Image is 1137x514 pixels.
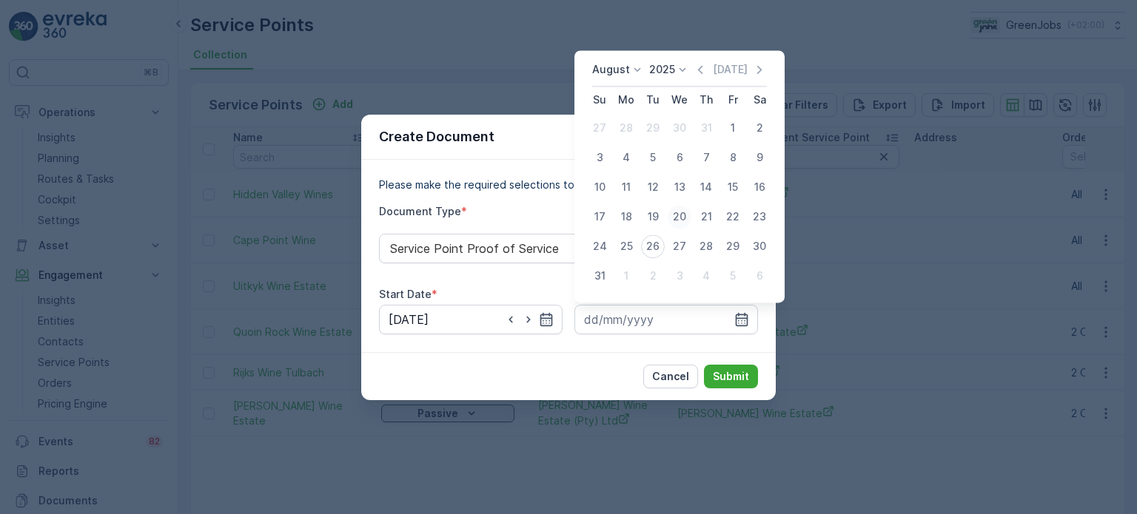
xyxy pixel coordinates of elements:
div: 31 [588,264,611,288]
div: 10 [588,175,611,199]
p: Submit [713,369,749,384]
div: 30 [668,116,691,140]
div: 18 [614,205,638,229]
p: August [592,62,630,77]
div: 25 [614,234,638,258]
div: 8 [721,146,745,169]
div: 30 [748,234,771,258]
div: 2 [641,264,665,288]
div: 3 [588,146,611,169]
div: 15 [721,175,745,199]
p: Cancel [652,369,689,384]
div: 31 [694,116,718,140]
th: Sunday [586,87,613,113]
div: 9 [748,146,771,169]
div: 23 [748,205,771,229]
div: 14 [694,175,718,199]
div: 12 [641,175,665,199]
div: 3 [668,264,691,288]
button: Submit [704,365,758,388]
label: Start Date [379,288,432,300]
div: 21 [694,205,718,229]
label: Document Type [379,205,461,217]
div: 24 [588,234,611,258]
input: dd/mm/yyyy [379,305,563,334]
p: [DATE] [713,62,748,77]
div: 5 [641,146,665,169]
div: 4 [694,264,718,288]
p: Please make the required selections to create your document. [379,177,758,192]
div: 4 [614,146,638,169]
p: Create Document [379,126,494,147]
div: 29 [641,116,665,140]
div: 27 [668,234,691,258]
div: 27 [588,116,611,140]
th: Tuesday [640,87,666,113]
div: 28 [614,116,638,140]
div: 19 [641,205,665,229]
div: 6 [748,264,771,288]
p: 2025 [649,62,675,77]
div: 11 [614,175,638,199]
div: 5 [721,264,745,288]
div: 13 [668,175,691,199]
div: 16 [748,175,771,199]
div: 28 [694,234,718,258]
div: 29 [721,234,745,258]
th: Friday [720,87,746,113]
button: Cancel [643,365,698,388]
div: 2 [748,116,771,140]
div: 17 [588,205,611,229]
div: 22 [721,205,745,229]
div: 7 [694,146,718,169]
th: Wednesday [666,87,693,113]
th: Monday [613,87,640,113]
th: Thursday [693,87,720,113]
div: 6 [668,146,691,169]
input: dd/mm/yyyy [574,305,758,334]
div: 1 [614,264,638,288]
th: Saturday [746,87,773,113]
div: 20 [668,205,691,229]
div: 1 [721,116,745,140]
div: 26 [641,234,665,258]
